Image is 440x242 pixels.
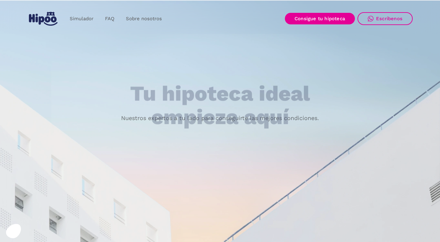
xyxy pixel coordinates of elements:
[376,16,402,22] div: Escríbenos
[357,12,413,25] a: Escríbenos
[285,13,355,24] a: Consigue tu hipoteca
[98,82,342,129] h1: Tu hipoteca ideal empieza aquí
[99,13,120,25] a: FAQ
[27,9,59,28] a: home
[120,13,168,25] a: Sobre nosotros
[64,13,99,25] a: Simulador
